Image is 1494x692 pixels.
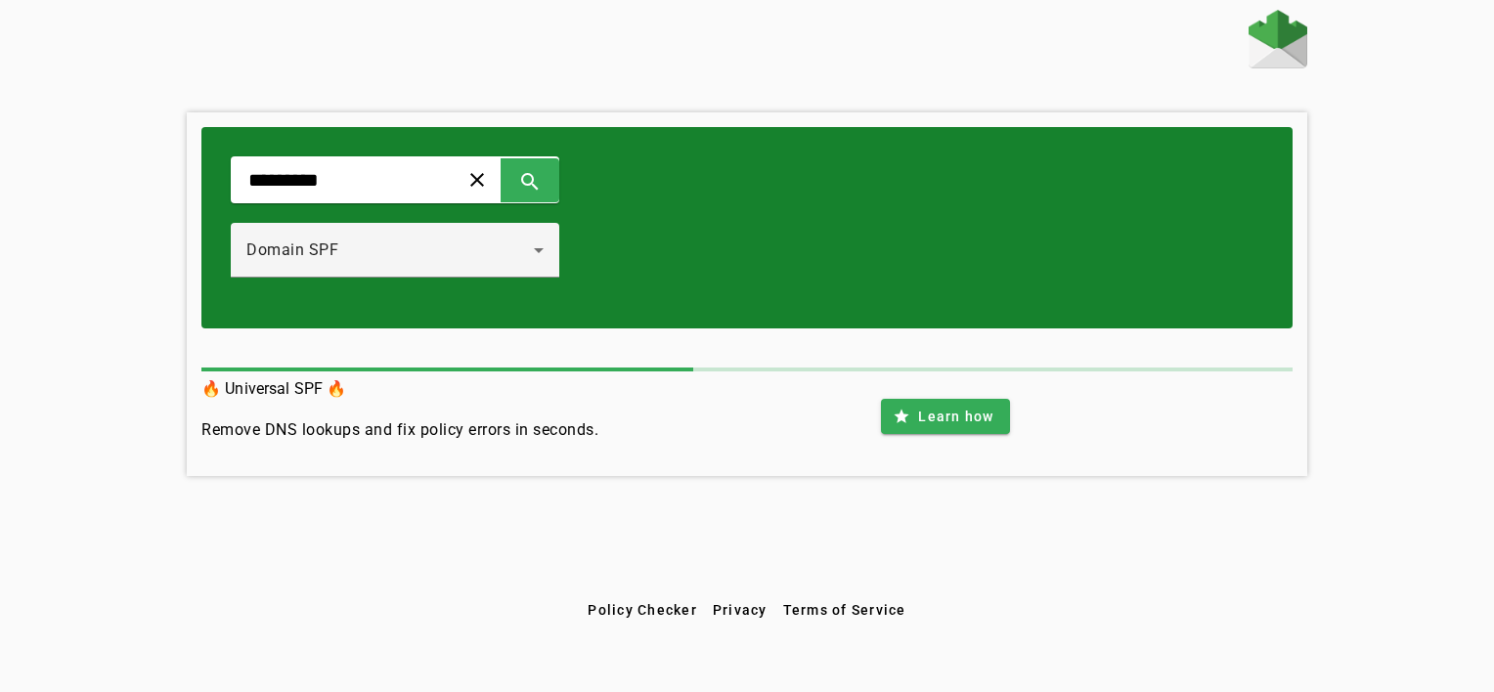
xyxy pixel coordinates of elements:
[1249,10,1307,68] img: Fraudmarc Logo
[201,418,598,442] h4: Remove DNS lookups and fix policy errors in seconds.
[881,399,1009,434] button: Learn how
[201,375,598,403] h3: 🔥 Universal SPF 🔥
[775,592,914,627] button: Terms of Service
[588,602,697,618] span: Policy Checker
[246,240,338,259] span: Domain SPF
[705,592,775,627] button: Privacy
[580,592,705,627] button: Policy Checker
[1249,10,1307,73] a: Home
[713,602,768,618] span: Privacy
[783,602,906,618] span: Terms of Service
[918,407,993,426] span: Learn how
